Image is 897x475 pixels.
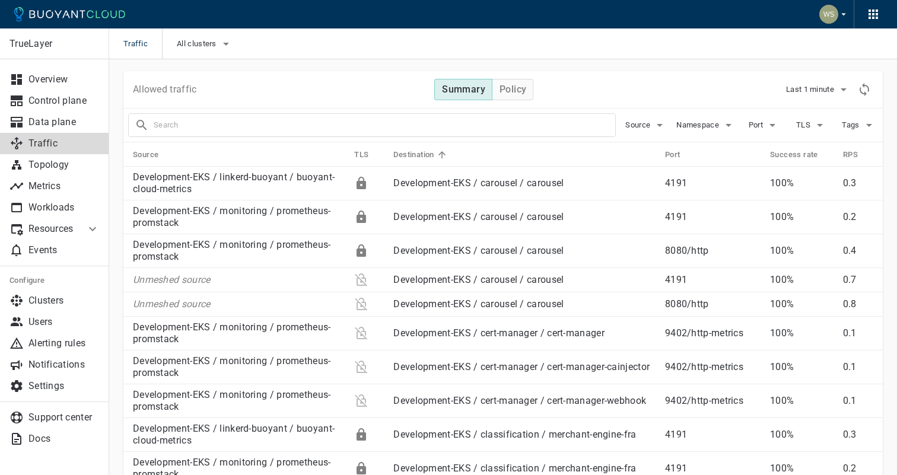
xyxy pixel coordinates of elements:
span: Namespace [676,120,721,130]
img: Weichung Shaw [819,5,838,24]
p: 9402 / http-metrics [665,327,761,339]
p: Resources [28,223,76,235]
p: Traffic [28,138,100,149]
p: 0.3 [843,177,873,189]
p: Allowed traffic [133,84,197,95]
h5: Source [133,150,158,160]
span: Success rate [770,149,834,160]
p: Notifications [28,359,100,371]
p: Docs [28,433,100,445]
a: Development-EKS / monitoring / prometheus-promstack [133,321,331,345]
p: 100% [770,274,834,286]
div: Plaintext [354,394,368,408]
a: Development-EKS / linkerd-buoyant / buoyant-cloud-metrics [133,171,335,195]
a: Development-EKS / cert-manager / cert-manager-webhook [393,395,646,406]
p: 0.3 [843,429,873,441]
p: 4191 [665,274,761,286]
p: Clusters [28,295,100,307]
div: Refresh metrics [855,81,873,98]
p: 0.1 [843,395,873,407]
a: Development-EKS / monitoring / prometheus-promstack [133,239,331,262]
p: 0.8 [843,298,873,310]
button: Source [625,116,667,134]
span: Destination [393,149,449,160]
p: Metrics [28,180,100,192]
p: 100% [770,395,834,407]
div: Plaintext [354,326,368,340]
a: Development-EKS / carousel / carousel [393,245,564,256]
span: Port [749,120,765,130]
p: 9402 / http-metrics [665,361,761,373]
p: 4191 [665,429,761,441]
p: 100% [770,361,834,373]
p: 100% [770,177,834,189]
div: Plaintext [354,273,368,287]
span: RPS [843,149,873,160]
span: TLS [354,149,384,160]
a: Development-EKS / monitoring / prometheus-promstack [133,389,331,412]
p: 100% [770,463,834,474]
button: Summary [434,79,492,100]
p: Alerting rules [28,337,100,349]
button: Port [745,116,783,134]
p: Unmeshed source [133,274,345,286]
span: All clusters [177,39,219,49]
p: Support center [28,412,100,423]
p: Workloads [28,202,100,213]
button: Last 1 minute [786,81,851,98]
a: Development-EKS / carousel / carousel [393,211,564,222]
p: Settings [28,380,100,392]
button: All clusters [177,35,233,53]
p: 100% [770,298,834,310]
h5: RPS [843,150,858,160]
p: 9402 / http-metrics [665,395,761,407]
div: Plaintext [354,360,368,374]
span: Tags [842,120,861,130]
button: Tags [840,116,878,134]
p: 100% [770,211,834,223]
p: 4191 [665,177,761,189]
p: 0.1 [843,361,873,373]
a: Development-EKS / cert-manager / cert-manager-cainjector [393,361,650,372]
span: Last 1 minute [786,85,836,94]
a: Development-EKS / carousel / carousel [393,298,564,310]
p: 8080 / http [665,245,761,257]
span: Source [133,149,174,160]
p: Topology [28,159,100,171]
span: Traffic [123,28,162,59]
p: 8080 / http [665,298,761,310]
div: Plaintext [354,297,368,311]
a: Development-EKS / monitoring / prometheus-promstack [133,355,331,378]
p: Users [28,316,100,328]
p: 4191 [665,211,761,223]
h5: TLS [354,150,368,160]
p: 4191 [665,463,761,474]
p: Control plane [28,95,100,107]
h5: Destination [393,150,434,160]
a: Development-EKS / monitoring / prometheus-promstack [133,205,331,228]
a: Development-EKS / carousel / carousel [393,177,564,189]
p: Data plane [28,116,100,128]
h5: Configure [9,276,100,285]
a: Development-EKS / linkerd-buoyant / buoyant-cloud-metrics [133,423,335,446]
p: 0.2 [843,463,873,474]
h4: Policy [500,84,526,95]
p: 100% [770,327,834,339]
button: Policy [492,79,533,100]
a: Development-EKS / classification / merchant-engine-fra [393,463,636,474]
h5: Success rate [770,150,818,160]
p: 100% [770,245,834,257]
p: Events [28,244,100,256]
span: Source [625,120,653,130]
a: Development-EKS / classification / merchant-engine-fra [393,429,636,440]
h4: Summary [442,84,485,95]
button: Namespace [676,116,736,134]
input: Search [154,117,615,133]
p: 100% [770,429,834,441]
p: Unmeshed source [133,298,345,310]
button: TLS [793,116,831,134]
span: TLS [796,120,813,130]
span: Port [665,149,696,160]
p: 0.4 [843,245,873,257]
p: Overview [28,74,100,85]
